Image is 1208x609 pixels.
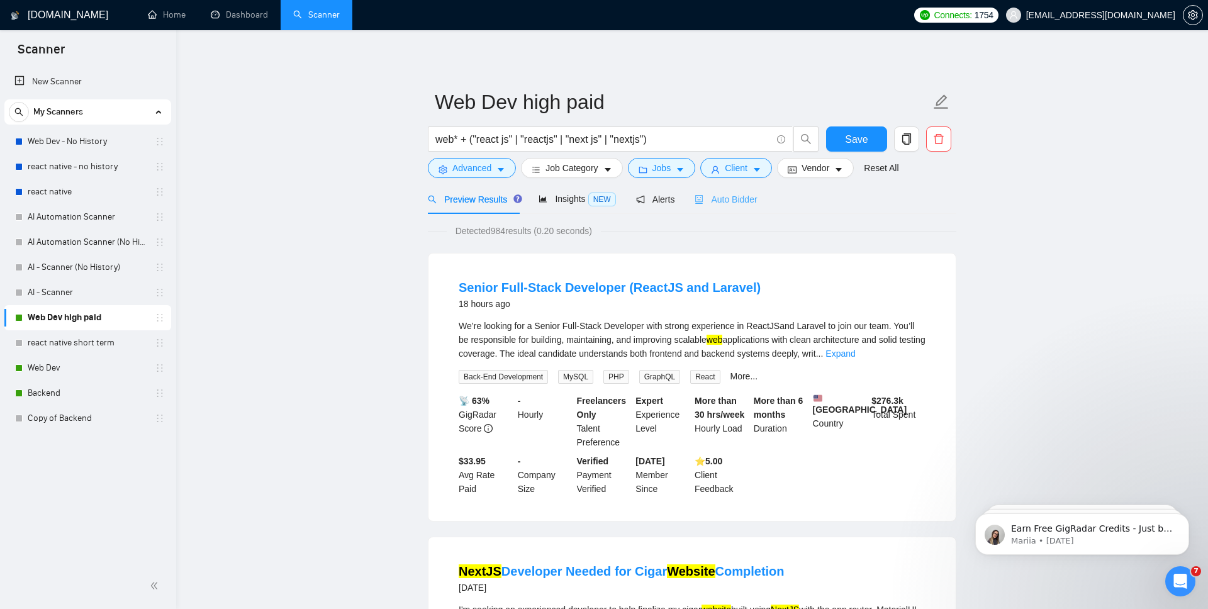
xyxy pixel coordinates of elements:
span: Client [725,161,747,175]
span: area-chart [539,194,547,203]
span: robot [695,195,703,204]
div: Tooltip anchor [512,193,523,204]
span: search [428,195,437,204]
span: copy [895,133,919,145]
img: upwork-logo.png [920,10,930,20]
a: react native - no history [28,154,147,179]
span: caret-down [834,165,843,174]
span: holder [155,288,165,298]
a: Web Dev - No History [28,129,147,154]
a: Web Dev [28,355,147,381]
button: userClientcaret-down [700,158,772,178]
span: notification [636,195,645,204]
img: 🇺🇸 [814,394,822,403]
b: ⭐️ 5.00 [695,456,722,466]
button: idcardVendorcaret-down [777,158,854,178]
span: holder [155,388,165,398]
div: Member Since [633,454,692,496]
a: Senior Full-Stack Developer (ReactJS and Laravel) [459,281,761,294]
span: Preview Results [428,194,518,204]
b: Verified [577,456,609,466]
span: GraphQL [639,370,680,384]
span: 1754 [975,8,993,22]
span: ... [816,349,824,359]
span: caret-down [676,165,685,174]
span: Connects: [934,8,971,22]
a: NextJSDeveloper Needed for CigarWebsiteCompletion [459,564,785,578]
span: caret-down [496,165,505,174]
div: Country [810,394,870,449]
b: Freelancers Only [577,396,627,420]
a: react native short term [28,330,147,355]
li: My Scanners [4,99,171,431]
span: holder [155,187,165,197]
span: Save [845,131,868,147]
span: holder [155,237,165,247]
div: [DATE] [459,580,785,595]
div: Talent Preference [574,394,634,449]
a: Reset All [864,161,898,175]
span: holder [155,313,165,323]
iframe: Intercom live chat [1165,566,1195,596]
div: Hourly Load [692,394,751,449]
span: NEW [588,193,616,206]
span: holder [155,137,165,147]
span: holder [155,262,165,272]
span: caret-down [603,165,612,174]
button: delete [926,126,951,152]
span: holder [155,338,165,348]
a: New Scanner [14,69,161,94]
button: folderJobscaret-down [628,158,696,178]
a: AI Automation Scanner (No History) [28,230,147,255]
span: Detected 984 results (0.20 seconds) [447,224,601,238]
b: - [518,396,521,406]
span: Vendor [802,161,829,175]
mark: NextJS [459,564,501,578]
div: Avg Rate Paid [456,454,515,496]
button: search [9,102,29,122]
span: info-circle [777,135,785,143]
span: My Scanners [33,99,83,125]
span: Advanced [452,161,491,175]
span: bars [532,165,540,174]
button: Save [826,126,887,152]
b: 📡 63% [459,396,489,406]
span: double-left [150,579,162,592]
span: 7 [1191,566,1201,576]
span: Scanner [8,40,75,67]
span: Jobs [652,161,671,175]
b: More than 6 months [754,396,803,420]
b: More than 30 hrs/week [695,396,744,420]
a: AI Automation Scanner [28,204,147,230]
span: Insights [539,194,615,204]
span: PHP [603,370,629,384]
span: Alerts [636,194,675,204]
img: logo [11,6,20,26]
span: user [711,165,720,174]
span: info-circle [484,424,493,433]
span: MySQL [558,370,593,384]
span: idcard [788,165,797,174]
div: 18 hours ago [459,296,761,311]
a: searchScanner [293,9,340,20]
span: search [9,108,28,116]
span: setting [439,165,447,174]
a: Copy of Backend [28,406,147,431]
input: Scanner name... [435,86,931,118]
div: Company Size [515,454,574,496]
span: holder [155,212,165,222]
span: search [794,133,818,145]
b: $33.95 [459,456,486,466]
b: $ 276.3k [871,396,903,406]
span: React [690,370,720,384]
button: setting [1183,5,1203,25]
div: Duration [751,394,810,449]
span: folder [639,165,647,174]
button: copy [894,126,919,152]
a: More... [730,371,758,381]
input: Search Freelance Jobs... [435,131,771,147]
div: Hourly [515,394,574,449]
